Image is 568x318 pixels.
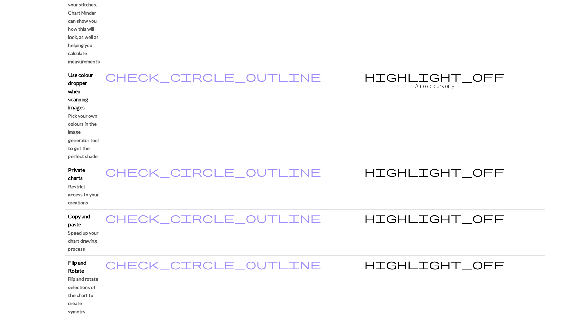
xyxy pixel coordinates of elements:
[105,259,321,269] i: Included
[68,230,98,252] small: Speed up your chart drawing process
[326,82,542,90] p: Auto colours only
[68,259,100,275] p: Flip and Rotate
[68,71,100,112] p: Use colour dropper when scanning images
[105,70,321,83] span: check_circle_outline
[105,258,321,270] span: check_circle_outline
[105,71,321,82] i: Included
[105,211,321,224] span: check_circle_outline
[364,166,505,177] i: Not included
[364,70,505,83] span: highlight_off
[364,211,505,224] span: highlight_off
[105,212,321,223] i: Included
[68,212,100,228] p: Copy and paste
[364,258,505,270] span: highlight_off
[364,165,505,178] span: highlight_off
[68,184,99,205] small: Restrict access to your creations
[68,113,99,159] small: Pick your own colours in the image generator tool to get the perfect shade
[364,212,505,223] i: Not included
[105,165,321,178] span: check_circle_outline
[364,259,505,269] i: Not included
[105,166,321,177] i: Included
[364,71,505,82] i: Not included
[68,166,100,182] p: Private charts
